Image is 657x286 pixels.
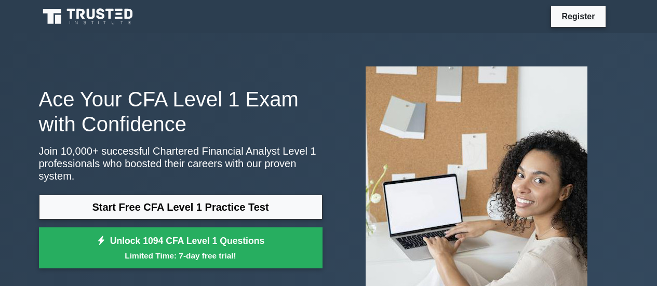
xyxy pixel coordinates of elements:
h1: Ace Your CFA Level 1 Exam with Confidence [39,87,323,137]
a: Unlock 1094 CFA Level 1 QuestionsLimited Time: 7-day free trial! [39,227,323,269]
a: Register [555,10,601,23]
p: Join 10,000+ successful Chartered Financial Analyst Level 1 professionals who boosted their caree... [39,145,323,182]
small: Limited Time: 7-day free trial! [52,250,310,262]
a: Start Free CFA Level 1 Practice Test [39,195,323,220]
